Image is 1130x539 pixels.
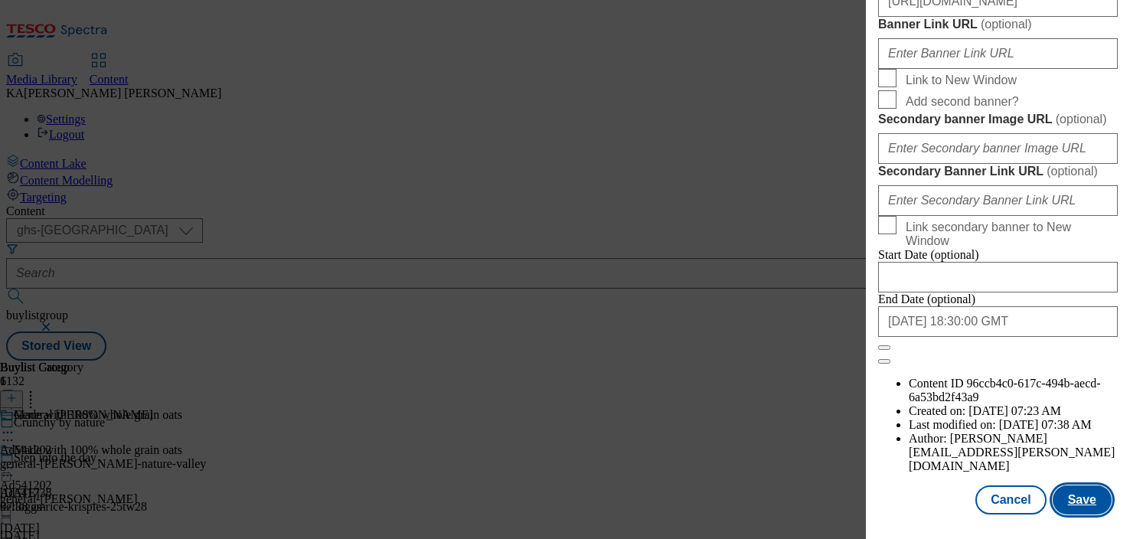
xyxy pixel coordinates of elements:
[909,377,1101,403] span: 96ccb4c0-617c-494b-aecd-6a53bd2f43a9
[906,220,1112,248] span: Link secondary banner to New Window
[878,17,1118,32] label: Banner Link URL
[909,377,1118,404] li: Content ID
[981,18,1032,31] span: ( optional )
[968,404,1061,417] span: [DATE] 07:23 AM
[975,485,1046,514] button: Cancel
[909,432,1118,473] li: Author:
[878,345,890,350] button: Close
[878,185,1118,216] input: Enter Secondary Banner Link URL
[878,133,1118,164] input: Enter Secondary banner Image URL
[878,306,1118,337] input: Enter Date
[906,73,1017,87] span: Link to New Window
[906,95,1019,109] span: Add second banner?
[878,292,975,305] span: End Date (optional)
[878,248,979,261] span: Start Date (optional)
[878,38,1118,69] input: Enter Banner Link URL
[878,112,1118,127] label: Secondary banner Image URL
[878,164,1118,179] label: Secondary Banner Link URL
[878,262,1118,292] input: Enter Date
[1047,165,1098,178] span: ( optional )
[1056,113,1107,126] span: ( optional )
[909,432,1115,472] span: [PERSON_NAME][EMAIL_ADDRESS][PERSON_NAME][DOMAIN_NAME]
[999,418,1092,431] span: [DATE] 07:38 AM
[1053,485,1112,514] button: Save
[909,404,1118,418] li: Created on:
[909,418,1118,432] li: Last modified on:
